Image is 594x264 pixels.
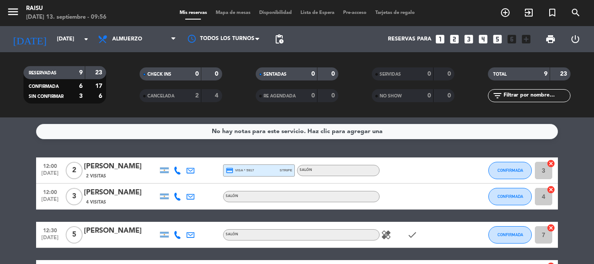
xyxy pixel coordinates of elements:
i: [DATE] [7,30,53,49]
span: [DATE] [39,235,61,245]
i: looks_6 [506,33,517,45]
div: [PERSON_NAME] [84,161,158,172]
i: search [571,7,581,18]
button: menu [7,5,20,21]
i: looks_one [434,33,446,45]
strong: 17 [95,83,104,89]
div: No hay notas para este servicio. Haz clic para agregar una [212,127,383,137]
span: SERVIDAS [380,72,401,77]
input: Filtrar por nombre... [503,91,570,100]
strong: 23 [95,70,104,76]
div: [PERSON_NAME] [84,225,158,237]
span: Tarjetas de regalo [371,10,419,15]
span: 12:30 [39,225,61,235]
span: 3 [66,188,83,205]
span: 4 Visitas [86,199,106,206]
i: turned_in_not [547,7,557,18]
div: Raisu [26,4,107,13]
span: CANCELADA [147,94,174,98]
span: Salón [300,168,312,172]
span: [DATE] [39,197,61,207]
span: Reservas para [388,36,431,42]
span: 12:00 [39,160,61,170]
i: healing [381,230,391,240]
i: exit_to_app [524,7,534,18]
span: [DATE] [39,170,61,180]
span: Mis reservas [175,10,211,15]
i: check [407,230,417,240]
span: CONFIRMADA [497,232,523,237]
span: 2 Visitas [86,173,106,180]
i: power_settings_new [570,34,581,44]
div: [PERSON_NAME] [84,187,158,198]
span: 2 [66,162,83,179]
strong: 0 [311,71,315,77]
strong: 6 [99,93,104,99]
span: RESERVADAS [29,71,57,75]
i: looks_4 [477,33,489,45]
span: stripe [280,167,292,173]
span: Almuerzo [112,36,142,42]
span: 5 [66,226,83,244]
i: filter_list [492,90,503,101]
span: CONFIRMADA [497,168,523,173]
div: [DATE] 13. septiembre - 09:56 [26,13,107,22]
span: CHECK INS [147,72,171,77]
strong: 0 [447,93,453,99]
strong: 9 [79,70,83,76]
span: visa * 5917 [226,167,254,174]
span: Salón [226,194,238,198]
i: cancel [547,159,555,168]
span: TOTAL [493,72,507,77]
i: cancel [547,185,555,194]
i: menu [7,5,20,18]
button: CONFIRMADA [488,188,532,205]
span: RE AGENDADA [264,94,296,98]
button: CONFIRMADA [488,162,532,179]
strong: 4 [215,93,220,99]
strong: 0 [331,71,337,77]
span: Disponibilidad [255,10,296,15]
span: CONFIRMADA [29,84,59,89]
i: credit_card [226,167,234,174]
strong: 0 [427,93,431,99]
i: looks_3 [463,33,474,45]
strong: 0 [447,71,453,77]
span: SENTADAS [264,72,287,77]
span: CONFIRMADA [497,194,523,199]
i: looks_5 [492,33,503,45]
span: NO SHOW [380,94,402,98]
i: arrow_drop_down [81,34,91,44]
strong: 0 [311,93,315,99]
strong: 0 [215,71,220,77]
div: LOG OUT [563,26,587,52]
strong: 3 [79,93,83,99]
strong: 0 [331,93,337,99]
span: 12:00 [39,187,61,197]
strong: 0 [427,71,431,77]
strong: 9 [544,71,547,77]
span: pending_actions [274,34,284,44]
i: add_circle_outline [500,7,511,18]
strong: 2 [195,93,199,99]
span: SIN CONFIRMAR [29,94,63,99]
button: CONFIRMADA [488,226,532,244]
span: Lista de Espera [296,10,339,15]
strong: 23 [560,71,569,77]
span: Mapa de mesas [211,10,255,15]
strong: 6 [79,83,83,89]
span: Salón [226,233,238,236]
strong: 0 [195,71,199,77]
span: Pre-acceso [339,10,371,15]
span: print [545,34,556,44]
i: looks_two [449,33,460,45]
i: cancel [547,224,555,232]
i: add_box [521,33,532,45]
